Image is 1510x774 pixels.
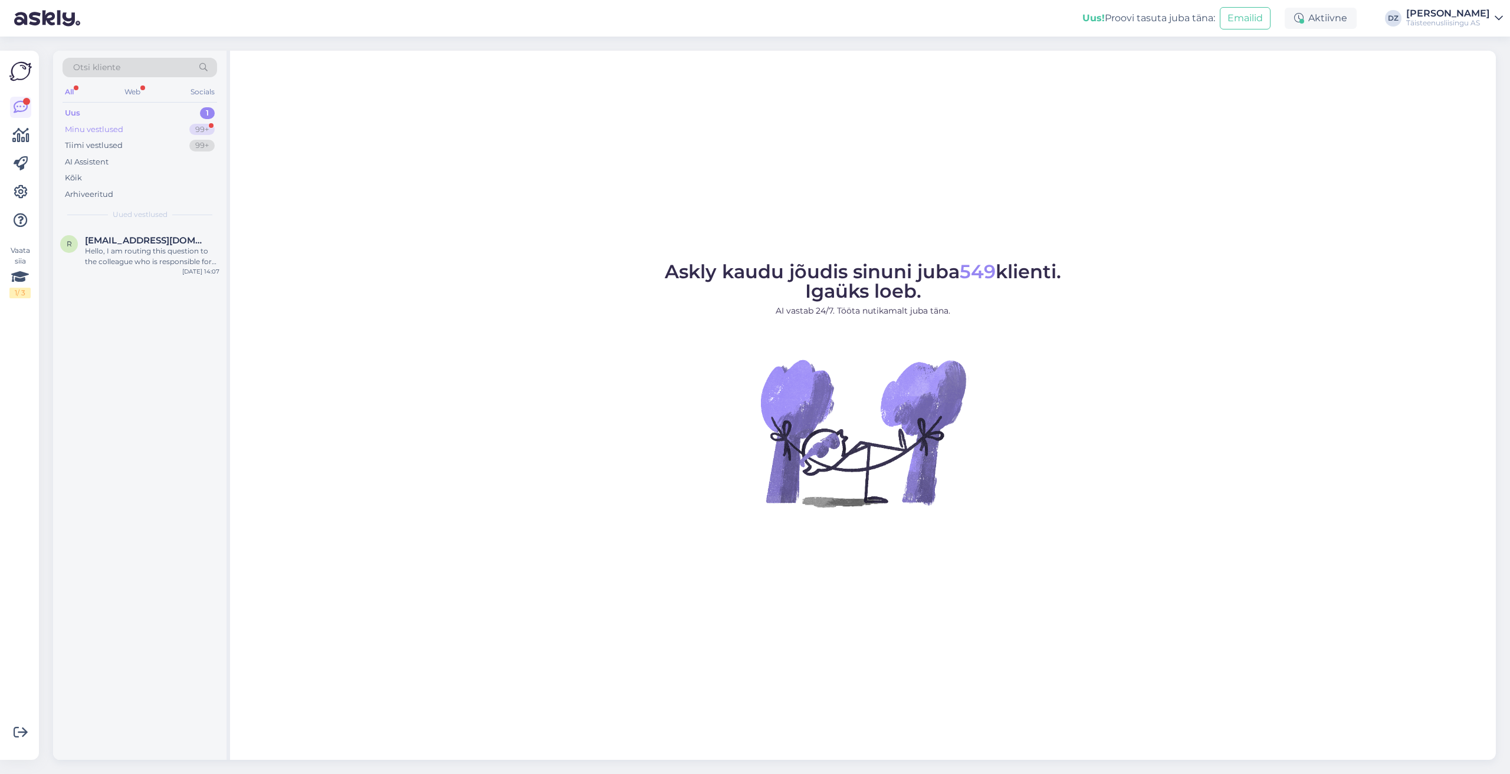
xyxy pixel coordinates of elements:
[73,61,120,74] span: Otsi kliente
[65,140,123,151] div: Tiimi vestlused
[1406,9,1490,18] div: [PERSON_NAME]
[65,156,109,168] div: AI Assistent
[1406,18,1490,28] div: Täisteenusliisingu AS
[1220,7,1271,29] button: Emailid
[9,60,32,83] img: Askly Logo
[189,124,215,136] div: 99+
[65,189,113,200] div: Arhiveeritud
[9,288,31,298] div: 1 / 3
[1082,11,1215,25] div: Proovi tasuta juba täna:
[9,245,31,298] div: Vaata siia
[1285,8,1357,29] div: Aktiivne
[65,107,80,119] div: Uus
[182,267,219,276] div: [DATE] 14:07
[665,305,1061,317] p: AI vastab 24/7. Tööta nutikamalt juba täna.
[63,84,76,100] div: All
[65,172,82,184] div: Kõik
[113,209,168,220] span: Uued vestlused
[960,260,996,283] span: 549
[1082,12,1105,24] b: Uus!
[65,124,123,136] div: Minu vestlused
[189,140,215,151] div: 99+
[757,327,969,539] img: No Chat active
[188,84,217,100] div: Socials
[67,239,72,248] span: r
[85,235,208,246] span: rimantasbru@gmail.com
[200,107,215,119] div: 1
[1406,9,1503,28] a: [PERSON_NAME]Täisteenusliisingu AS
[85,246,219,267] div: Hello, I am routing this question to the colleague who is responsible for this topic. The reply m...
[1385,10,1401,27] div: DZ
[665,260,1061,302] span: Askly kaudu jõudis sinuni juba klienti. Igaüks loeb.
[122,84,143,100] div: Web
